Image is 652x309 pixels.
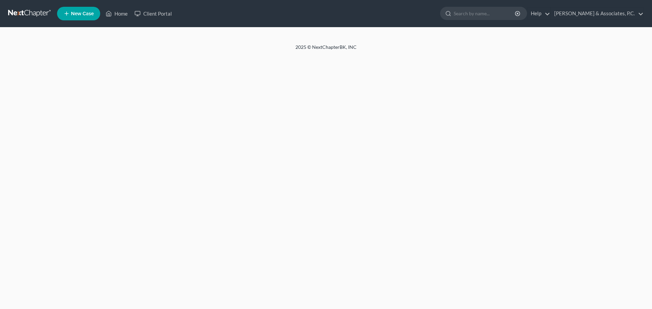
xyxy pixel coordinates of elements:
span: New Case [71,11,94,16]
div: 2025 © NextChapterBK, INC [132,44,520,56]
a: [PERSON_NAME] & Associates, P.C. [551,7,644,20]
a: Help [527,7,550,20]
a: Client Portal [131,7,175,20]
a: Home [102,7,131,20]
input: Search by name... [454,7,516,20]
